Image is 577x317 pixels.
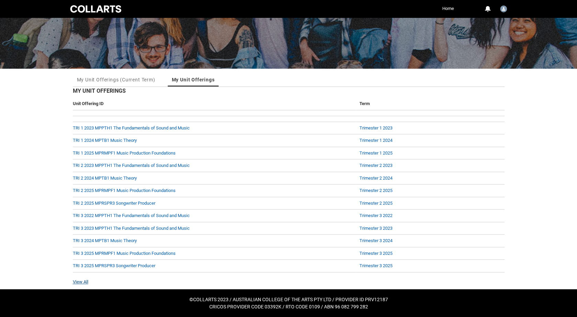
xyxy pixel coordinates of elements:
[73,226,190,231] a: TRI 3 2023 MPPTH1 The Fundamentals of Sound and Music
[359,176,392,181] a: Trimester 2 2024
[73,213,190,218] a: TRI 3 2022 MPPTH1 The Fundamentals of Sound and Music
[73,238,137,243] a: TRI 3 2024 MPTB1 Music Theory
[73,279,88,284] a: View All Unit Enrolments
[441,3,456,14] a: Home
[359,138,392,143] a: Trimester 1 2024
[357,98,504,110] th: Term
[73,98,357,110] th: Unit Offering ID
[359,238,392,243] a: Trimester 3 2024
[172,73,215,87] a: My Unit Offerings
[73,176,137,181] a: TRI 2 2024 MPTB1 Music Theory
[73,138,137,143] a: TRI 1 2024 MPTB1 Music Theory
[73,150,176,156] a: TRI 1 2025 MPRMPF1 Music Production Foundations
[359,226,392,231] a: Trimester 3 2023
[73,163,190,168] a: TRI 2 2023 MPPTH1 The Fundamentals of Sound and Music
[359,251,392,256] a: Trimester 3 2025
[359,150,392,156] a: Trimester 1 2025
[359,125,392,131] a: Trimester 1 2023
[73,73,159,87] li: My Unit Offerings (Current Term)
[498,3,509,14] button: User Profile Thomas.Rando
[73,188,176,193] a: TRI 2 2025 MPRMPF1 Music Production Foundations
[73,87,504,98] h2: My Unit Offerings
[73,201,155,206] a: TRI 2 2025 MPRSPR3 Songwriter Producer
[77,73,155,87] a: My Unit Offerings (Current Term)
[73,125,190,131] a: TRI 1 2023 MPPTH1 The Fundamentals of Sound and Music
[500,5,507,12] img: Thomas.Rando
[73,251,176,256] a: TRI 3 2025 MPRMPF1 Music Production Foundations
[359,213,392,218] a: Trimester 3 2022
[359,188,392,193] a: Trimester 2 2025
[73,263,155,268] a: TRI 3 2025 MPRSPR3 Songwriter Producer
[359,201,392,206] a: Trimester 2 2025
[359,163,392,168] a: Trimester 2 2023
[168,73,219,87] li: My Unit Offerings
[359,263,392,268] a: Trimester 3 2025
